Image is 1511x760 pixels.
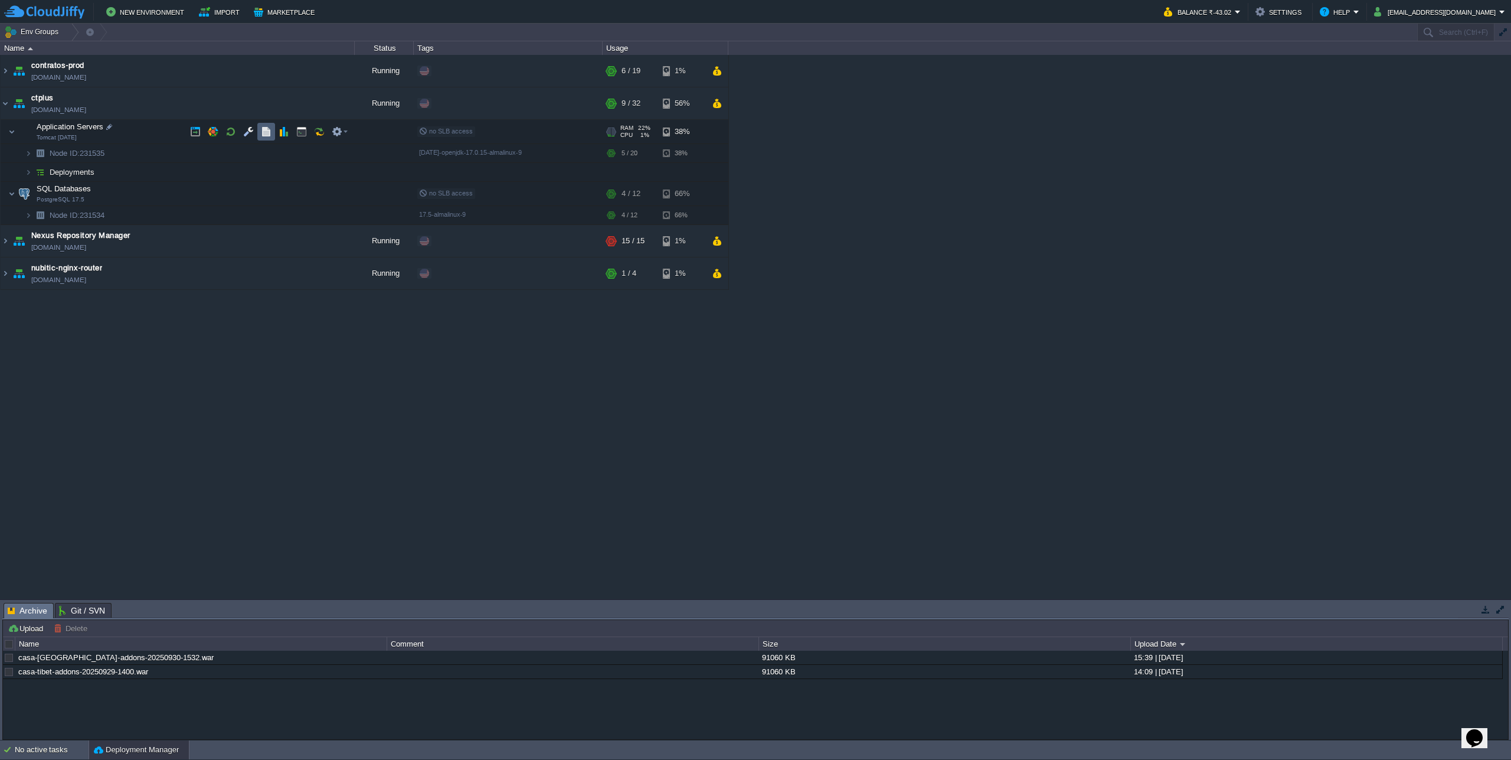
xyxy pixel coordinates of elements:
div: Name [16,637,387,651]
img: AMDAwAAAACH5BAEAAAAALAAAAAABAAEAAAICRAEAOw== [16,182,32,206]
div: 6 / 19 [622,55,640,87]
img: AMDAwAAAACH5BAEAAAAALAAAAAABAAEAAAICRAEAOw== [1,55,10,87]
div: 1% [663,55,701,87]
a: [DOMAIN_NAME] [31,104,86,116]
button: Delete [54,623,91,634]
a: SQL DatabasesPostgreSQL 17.5 [35,184,93,193]
a: Node ID:231534 [48,210,106,220]
img: AMDAwAAAACH5BAEAAAAALAAAAAABAAEAAAICRAEAOw== [25,206,32,224]
div: Size [760,637,1130,651]
img: AMDAwAAAACH5BAEAAAAALAAAAAABAAEAAAICRAEAOw== [11,225,27,257]
div: Status [355,41,413,55]
img: AMDAwAAAACH5BAEAAAAALAAAAAABAAEAAAICRAEAOw== [32,163,48,181]
img: AMDAwAAAACH5BAEAAAAALAAAAAABAAEAAAICRAEAOw== [16,120,32,143]
div: Upload Date [1131,637,1502,651]
a: Deployments [48,167,96,177]
span: 231534 [48,210,106,220]
span: Application Servers [35,122,105,132]
div: 1 / 4 [622,257,636,289]
span: no SLB access [419,190,473,197]
img: AMDAwAAAACH5BAEAAAAALAAAAAABAAEAAAICRAEAOw== [1,87,10,119]
a: [DOMAIN_NAME] [31,242,86,253]
span: Node ID: [50,149,80,158]
img: AMDAwAAAACH5BAEAAAAALAAAAAABAAEAAAICRAEAOw== [11,87,27,119]
button: Env Groups [4,24,63,40]
div: No active tasks [15,741,89,759]
img: AMDAwAAAACH5BAEAAAAALAAAAAABAAEAAAICRAEAOw== [1,257,10,289]
div: Running [355,225,414,257]
span: Git / SVN [59,604,105,618]
button: Import [199,5,243,19]
img: AMDAwAAAACH5BAEAAAAALAAAAAABAAEAAAICRAEAOw== [32,206,48,224]
div: 66% [663,182,701,206]
div: 4 / 12 [622,182,640,206]
a: casa-tibet-addons-20250929-1400.war [18,667,148,676]
button: Settings [1255,5,1305,19]
img: AMDAwAAAACH5BAEAAAAALAAAAAABAAEAAAICRAEAOw== [11,257,27,289]
span: 22% [638,125,650,132]
button: Help [1320,5,1353,19]
a: Application ServersTomcat [DATE] [35,122,105,131]
div: 91060 KB [759,651,1130,664]
a: nubitic-nginx-router [31,262,102,274]
img: AMDAwAAAACH5BAEAAAAALAAAAAABAAEAAAICRAEAOw== [1,225,10,257]
span: CPU [620,132,633,139]
span: Tomcat [DATE] [37,134,77,141]
img: AMDAwAAAACH5BAEAAAAALAAAAAABAAEAAAICRAEAOw== [25,144,32,162]
div: Running [355,87,414,119]
div: 38% [663,144,701,162]
div: Tags [414,41,602,55]
div: Running [355,55,414,87]
div: 14:09 | [DATE] [1131,665,1502,679]
img: AMDAwAAAACH5BAEAAAAALAAAAAABAAEAAAICRAEAOw== [11,55,27,87]
a: [DOMAIN_NAME] [31,274,86,286]
img: AMDAwAAAACH5BAEAAAAALAAAAAABAAEAAAICRAEAOw== [28,47,33,50]
div: Running [355,257,414,289]
button: Deployment Manager [94,744,179,756]
button: Upload [8,623,47,634]
span: SQL Databases [35,184,93,194]
button: Marketplace [254,5,318,19]
span: [DATE]-openjdk-17.0.15-almalinux-9 [419,149,522,156]
span: Node ID: [50,211,80,220]
button: [EMAIL_ADDRESS][DOMAIN_NAME] [1374,5,1499,19]
div: 66% [663,206,701,224]
div: 1% [663,225,701,257]
span: RAM [620,125,633,132]
div: 9 / 32 [622,87,640,119]
span: PostgreSQL 17.5 [37,196,84,203]
div: 56% [663,87,701,119]
div: Name [1,41,354,55]
img: AMDAwAAAACH5BAEAAAAALAAAAAABAAEAAAICRAEAOw== [8,120,15,143]
div: 91060 KB [759,665,1130,679]
span: no SLB access [419,128,473,135]
iframe: chat widget [1461,713,1499,748]
a: casa-[GEOGRAPHIC_DATA]-addons-20250930-1532.war [18,653,214,662]
div: 1% [663,257,701,289]
div: 38% [663,120,701,143]
div: 5 / 20 [622,144,637,162]
a: Node ID:231535 [48,148,106,158]
span: 17.5-almalinux-9 [419,211,466,218]
div: Comment [388,637,758,651]
img: AMDAwAAAACH5BAEAAAAALAAAAAABAAEAAAICRAEAOw== [25,163,32,181]
a: contratos-prod [31,60,84,71]
img: AMDAwAAAACH5BAEAAAAALAAAAAABAAEAAAICRAEAOw== [8,182,15,206]
a: Nexus Repository Manager [31,230,130,242]
a: ctplus [31,92,54,104]
button: Balance ₹-43.02 [1164,5,1235,19]
div: 15:39 | [DATE] [1131,651,1502,664]
button: New Environment [106,5,188,19]
a: [DOMAIN_NAME] [31,71,86,83]
div: Usage [603,41,728,55]
div: 4 / 12 [622,206,637,224]
span: 1% [637,132,649,139]
span: Archive [8,604,47,618]
span: 231535 [48,148,106,158]
div: 15 / 15 [622,225,645,257]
